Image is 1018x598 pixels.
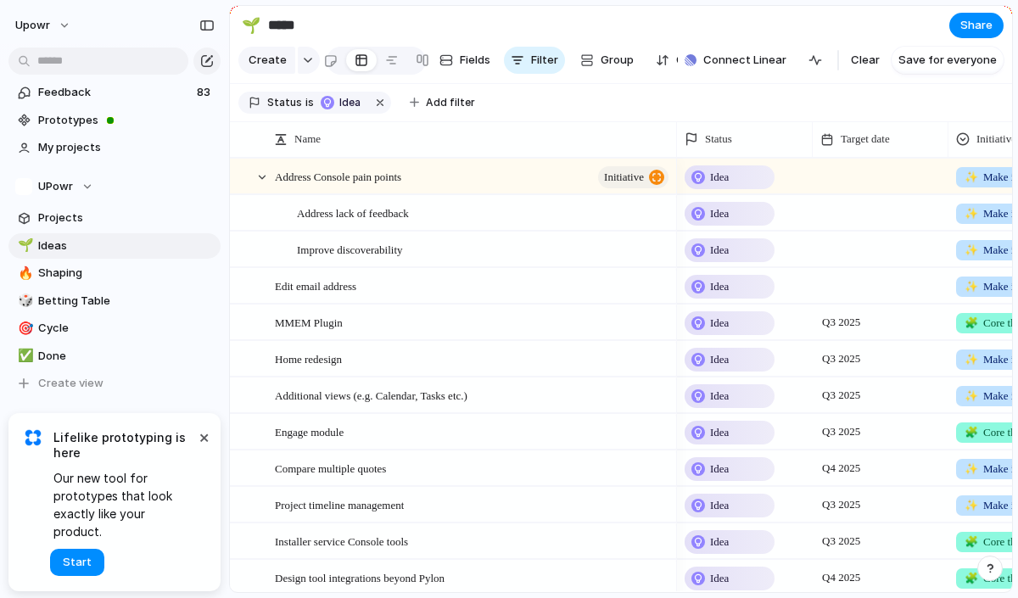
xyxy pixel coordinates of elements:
[965,535,978,548] span: 🧩
[598,166,668,188] button: initiative
[18,264,30,283] div: 🔥
[294,131,321,148] span: Name
[15,265,32,282] button: 🔥
[965,426,978,439] span: 🧩
[818,567,864,588] span: Q4 2025
[649,47,730,74] button: Collapse
[965,316,978,329] span: 🧩
[238,12,265,39] button: 🌱
[710,278,729,295] span: Idea
[8,12,80,39] button: upowr
[710,570,729,587] span: Idea
[275,166,401,186] span: Address Console pain points
[38,139,215,156] span: My projects
[818,531,864,551] span: Q3 2025
[38,84,192,101] span: Feedback
[965,462,978,475] span: ✨
[38,178,73,195] span: UPowr
[965,389,978,402] span: ✨
[678,48,793,73] button: Connect Linear
[193,427,214,447] button: Dismiss
[275,567,445,587] span: Design tool integrations beyond Pylon
[15,238,32,254] button: 🌱
[8,260,221,286] a: 🔥Shaping
[50,549,104,576] button: Start
[710,424,729,441] span: Idea
[8,344,221,369] a: ✅Done
[275,312,343,332] span: MMEM Plugin
[572,47,642,74] button: Group
[8,108,221,133] a: Prototypes
[965,572,978,584] span: 🧩
[710,242,729,259] span: Idea
[53,469,195,540] span: Our new tool for prototypes that look exactly like your product.
[238,47,295,74] button: Create
[8,371,221,396] button: Create view
[8,316,221,341] a: 🎯Cycle
[400,91,485,115] button: Add filter
[15,293,32,310] button: 🎲
[38,320,215,337] span: Cycle
[965,499,978,511] span: ✨
[267,95,302,110] span: Status
[965,170,978,183] span: ✨
[38,112,215,129] span: Prototypes
[18,236,30,255] div: 🌱
[601,52,634,69] span: Group
[15,17,50,34] span: upowr
[242,14,260,36] div: 🌱
[297,239,403,259] span: Improve discoverability
[339,95,364,110] span: Idea
[818,458,864,478] span: Q4 2025
[504,47,565,74] button: Filter
[316,93,369,112] button: Idea
[275,349,342,368] span: Home redesign
[249,52,287,69] span: Create
[531,52,558,69] span: Filter
[676,52,723,69] span: Collapse
[15,320,32,337] button: 🎯
[38,293,215,310] span: Betting Table
[710,497,729,514] span: Idea
[8,80,221,105] a: Feedback83
[818,349,864,369] span: Q3 2025
[38,210,215,226] span: Projects
[275,276,356,295] span: Edit email address
[426,95,475,110] span: Add filter
[841,131,890,148] span: Target date
[8,135,221,160] a: My projects
[710,388,729,405] span: Idea
[302,93,317,112] button: is
[38,238,215,254] span: Ideas
[949,13,1004,38] button: Share
[818,495,864,515] span: Q3 2025
[53,430,195,461] span: Lifelike prototyping is here
[275,422,344,441] span: Engage module
[8,288,221,314] a: 🎲Betting Table
[18,291,30,310] div: 🎲
[305,95,314,110] span: is
[38,375,103,392] span: Create view
[433,47,497,74] button: Fields
[275,458,386,478] span: Compare multiple quotes
[604,165,644,189] span: initiative
[460,52,490,69] span: Fields
[705,131,732,148] span: Status
[38,265,215,282] span: Shaping
[710,351,729,368] span: Idea
[851,52,880,69] span: Clear
[892,47,1004,74] button: Save for everyone
[965,280,978,293] span: ✨
[63,554,92,571] span: Start
[8,233,221,259] a: 🌱Ideas
[710,315,729,332] span: Idea
[844,47,887,74] button: Clear
[965,243,978,256] span: ✨
[275,385,467,405] span: Additional views (e.g. Calendar, Tasks etc.)
[898,52,997,69] span: Save for everyone
[18,346,30,366] div: ✅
